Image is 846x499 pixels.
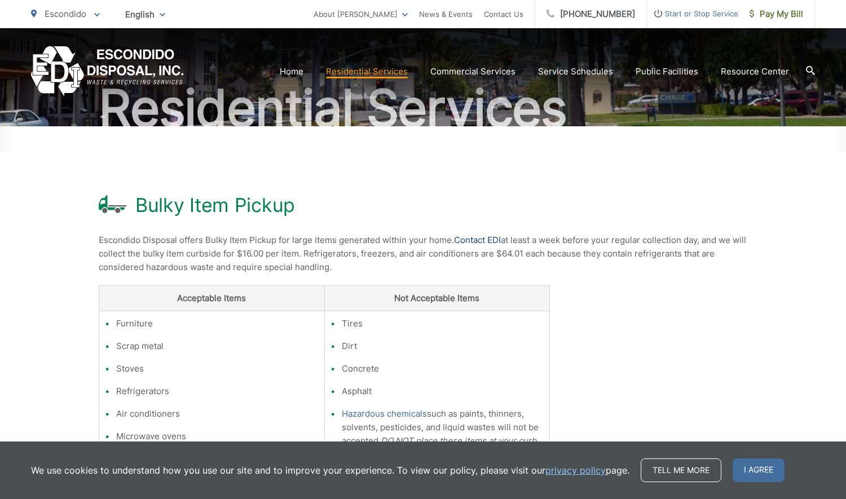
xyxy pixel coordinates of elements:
[342,385,544,398] li: Asphalt
[430,65,515,78] a: Commercial Services
[116,339,319,353] li: Scrap metal
[177,293,246,303] strong: Acceptable Items
[721,65,789,78] a: Resource Center
[342,339,544,353] li: Dirt
[31,463,629,477] p: We use cookies to understand how you use our site and to improve your experience. To view our pol...
[394,293,479,303] strong: Not Acceptable Items
[116,385,319,398] li: Refrigerators
[314,7,408,21] a: About [PERSON_NAME]
[342,407,427,421] a: Hazardous chemicals
[750,7,803,21] span: Pay My Bill
[545,463,606,477] a: privacy policy
[116,407,319,421] li: Air conditioners
[99,235,746,272] span: Escondido Disposal offers Bulky Item Pickup for large items generated within your home. at least ...
[641,458,721,482] a: Tell me more
[280,65,303,78] a: Home
[326,65,408,78] a: Residential Services
[117,5,174,24] span: English
[116,362,319,376] li: Stoves
[419,7,473,21] a: News & Events
[116,317,319,330] li: Furniture
[733,458,785,482] span: I agree
[45,8,86,19] span: Escondido
[31,46,184,96] a: EDCD logo. Return to the homepage.
[484,7,523,21] a: Contact Us
[342,407,544,448] li: such as paints, thinners, solvents, pesticides, and liquid wastes will not be accepted.
[636,65,698,78] a: Public Facilities
[342,317,544,330] li: Tires
[454,233,501,247] a: Contact EDI
[135,194,295,217] h1: Bulky Item Pickup
[31,80,815,136] h2: Residential Services
[538,65,613,78] a: Service Schedules
[342,362,544,376] li: Concrete
[381,435,539,446] em: DO NOT place these items at your curb.
[116,430,319,443] li: Microwave ovens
